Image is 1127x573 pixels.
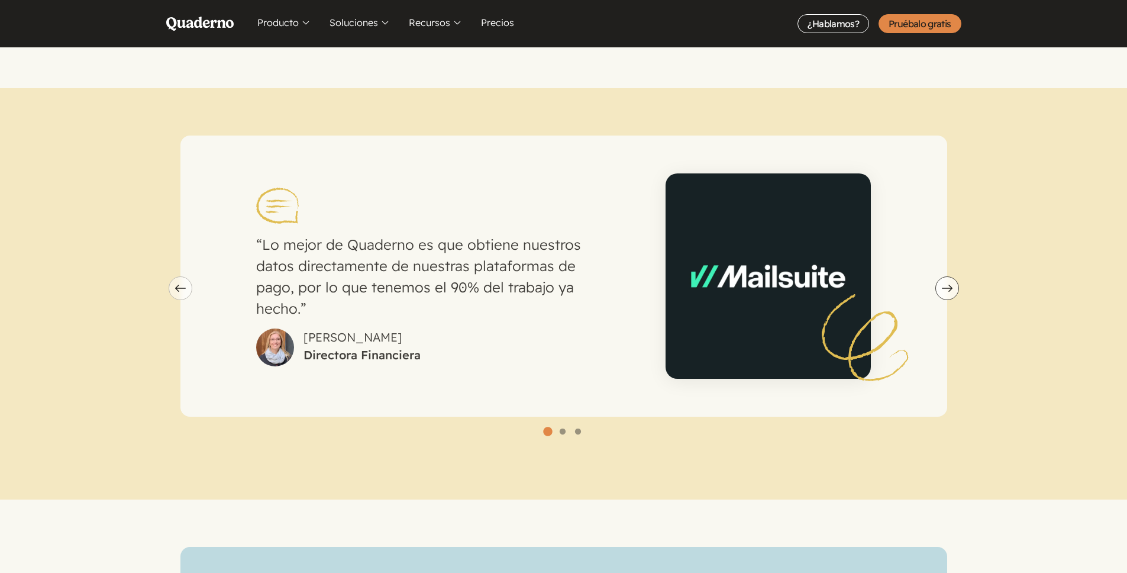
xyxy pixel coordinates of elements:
cite: Directora Financiera [303,346,421,364]
p: Lo mejor de Quaderno es que obtiene nuestros datos directamente de nuestras plataformas de pago, ... [256,234,614,319]
img: Mailsuite logo [666,173,871,379]
img: Photo of Agus García [256,329,294,366]
div: slide 1 [180,136,947,417]
div: carousel [180,136,947,417]
div: [PERSON_NAME] [303,329,421,366]
a: Pruébalo gratis [879,14,961,33]
a: ¿Hablamos? [797,14,869,33]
